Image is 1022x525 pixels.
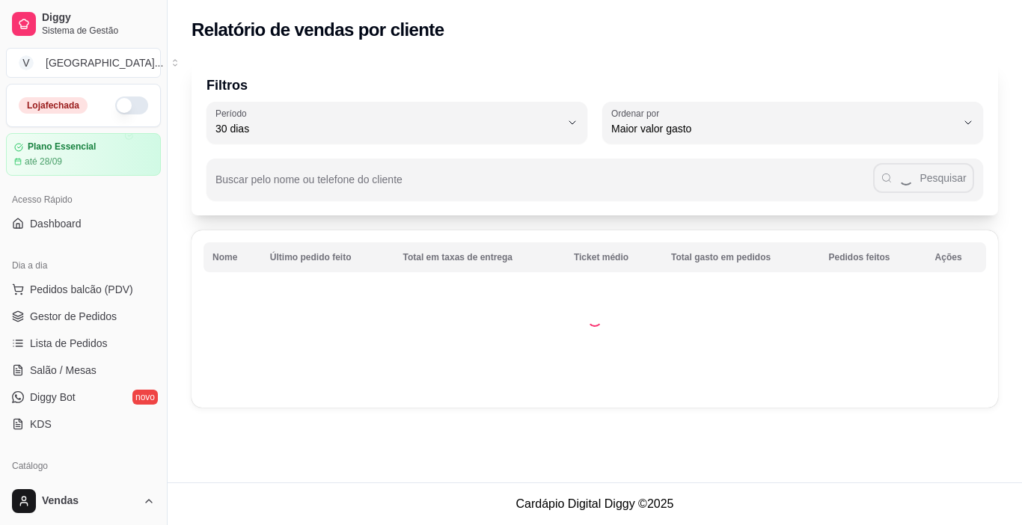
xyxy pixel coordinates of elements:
button: Select a team [6,48,161,78]
span: Maior valor gasto [611,121,956,136]
a: Dashboard [6,212,161,236]
span: Gestor de Pedidos [30,309,117,324]
a: Plano Essencialaté 28/09 [6,133,161,176]
label: Ordenar por [611,107,664,120]
button: Vendas [6,483,161,519]
span: Diggy Bot [30,390,76,405]
span: Sistema de Gestão [42,25,155,37]
article: Plano Essencial [28,141,96,153]
a: Diggy Botnovo [6,385,161,409]
h2: Relatório de vendas por cliente [192,18,444,42]
span: Diggy [42,11,155,25]
a: KDS [6,412,161,436]
span: Dashboard [30,216,82,231]
div: [GEOGRAPHIC_DATA] ... [46,55,163,70]
span: Vendas [42,494,137,508]
div: Loja fechada [19,97,88,114]
article: até 28/09 [25,156,62,168]
p: Filtros [206,75,983,96]
button: Alterar Status [115,96,148,114]
div: Acesso Rápido [6,188,161,212]
a: Lista de Pedidos [6,331,161,355]
button: Período30 dias [206,102,587,144]
button: Ordenar porMaior valor gasto [602,102,983,144]
footer: Cardápio Digital Diggy © 2025 [168,482,1022,525]
label: Período [215,107,251,120]
input: Buscar pelo nome ou telefone do cliente [215,178,873,193]
button: Pedidos balcão (PDV) [6,277,161,301]
span: V [19,55,34,70]
div: Loading [587,312,602,327]
span: Pedidos balcão (PDV) [30,282,133,297]
a: Salão / Mesas [6,358,161,382]
span: Salão / Mesas [30,363,97,378]
a: DiggySistema de Gestão [6,6,161,42]
span: Lista de Pedidos [30,336,108,351]
div: Dia a dia [6,254,161,277]
div: Catálogo [6,454,161,478]
span: 30 dias [215,121,560,136]
span: KDS [30,417,52,432]
a: Gestor de Pedidos [6,304,161,328]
